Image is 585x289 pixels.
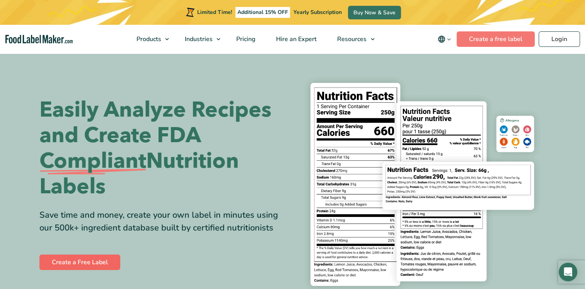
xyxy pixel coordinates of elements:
a: Products [126,25,173,53]
h1: Easily Analyze Recipes and Create FDA Nutrition Labels [39,97,287,200]
span: Limited Time! [197,9,232,16]
a: Industries [175,25,224,53]
span: Products [134,35,162,43]
a: Buy Now & Save [348,6,401,19]
a: Pricing [226,25,264,53]
div: Open Intercom Messenger [559,263,577,281]
a: Create a free label [457,31,535,47]
a: Login [539,31,580,47]
span: Industries [182,35,213,43]
span: Hire an Expert [274,35,317,43]
a: Create a Free Label [39,255,120,270]
span: Yearly Subscription [293,9,342,16]
a: Hire an Expert [266,25,325,53]
span: Compliant [39,148,146,174]
div: Save time and money, create your own label in minutes using our 500k+ ingredient database built b... [39,209,287,234]
a: Resources [327,25,378,53]
span: Pricing [234,35,256,43]
span: Resources [335,35,367,43]
span: Additional 15% OFF [235,7,290,18]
